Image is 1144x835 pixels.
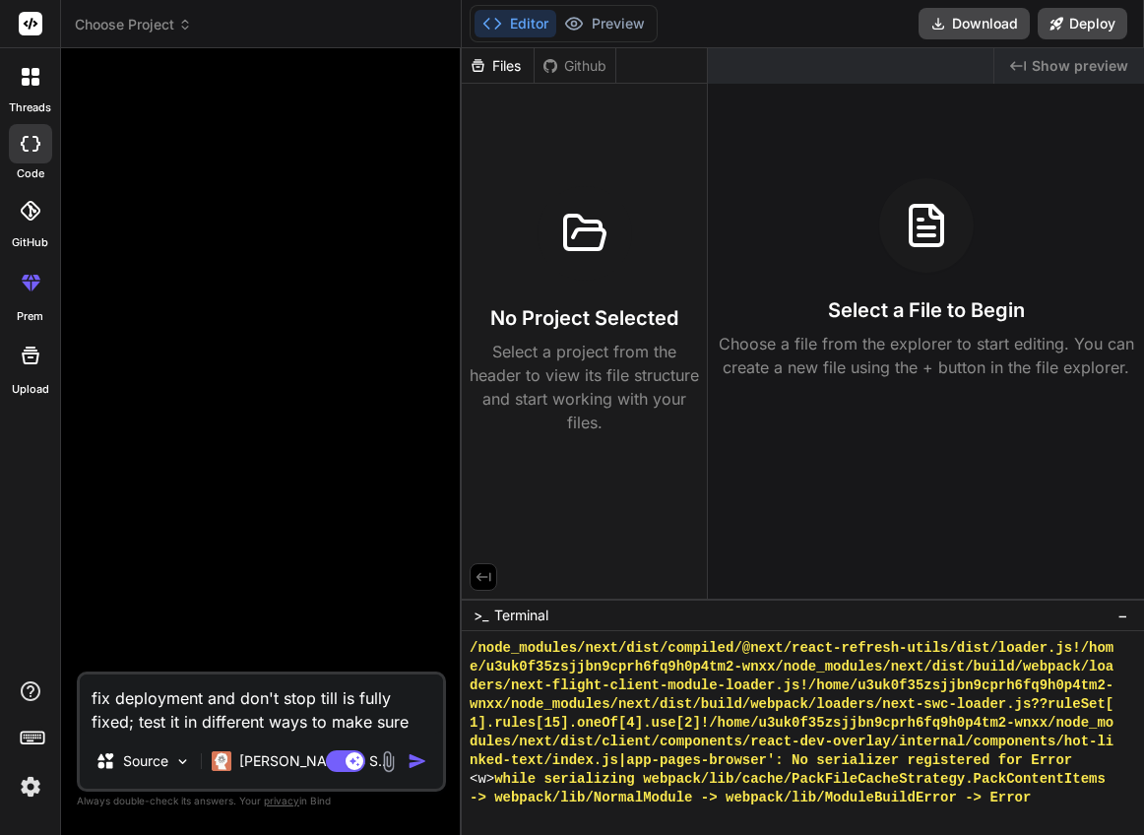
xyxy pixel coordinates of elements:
[408,751,427,771] img: icon
[123,751,168,771] p: Source
[239,751,386,771] p: [PERSON_NAME] 4 S..
[470,340,699,434] p: Select a project from the header to view its file structure and start working with your files.
[75,15,192,34] span: Choose Project
[470,658,1113,676] span: e/u3uk0f35zsjjbn9cprh6fq9h0p4tm2-wnxx/node_modules/next/dist/build/webpack/loa
[77,792,446,810] p: Always double-check its answers. Your in Bind
[470,714,1113,733] span: 1].rules[15].oneOf[4].use[2]!/home/u3uk0f35zsjjbn9cprh6fq9h0p4tm2-wnxx/node_mo
[535,56,615,76] div: Github
[9,99,51,116] label: threads
[828,296,1025,324] h3: Select a File to Begin
[470,733,1113,751] span: dules/next/dist/client/components/react-dev-overlay/internal/components/hot-li
[919,8,1030,39] button: Download
[470,639,1113,658] span: /node_modules/next/dist/compiled/@next/react-refresh-utils/dist/loader.js!/hom
[1117,606,1128,625] span: −
[470,770,494,789] span: <w>
[470,695,1113,714] span: wnxx/node_modules/next/dist/build/webpack/loaders/next-swc-loader.js??ruleSet[
[475,10,556,37] button: Editor
[12,381,49,398] label: Upload
[80,674,443,734] textarea: fix deployment and don't stop till is fully fixed; test it in different ways to make sure
[462,56,534,76] div: Files
[556,10,653,37] button: Preview
[494,606,548,625] span: Terminal
[17,308,43,325] label: prem
[708,332,1144,379] p: Choose a file from the explorer to start editing. You can create a new file using the + button in...
[17,165,44,182] label: code
[470,676,1113,695] span: ders/next-flight-client-module-loader.js!/home/u3uk0f35zsjjbn9cprh6fq9h0p4tm2-
[12,234,48,251] label: GitHub
[494,770,1106,789] span: while serializing webpack/lib/cache/PackFileCacheStrategy.PackContentItems
[1032,56,1128,76] span: Show preview
[14,770,47,803] img: settings
[474,606,488,625] span: >_
[174,753,191,770] img: Pick Models
[212,751,231,771] img: Claude 4 Sonnet
[490,304,678,332] h3: No Project Selected
[264,795,299,806] span: privacy
[1113,600,1132,631] button: −
[470,789,1031,807] span: -> webpack/lib/NormalModule -> webpack/lib/ModuleBuildError -> Error
[470,751,1072,770] span: nked-text/index.js|app-pages-browser': No serializer registered for Error
[1038,8,1127,39] button: Deploy
[377,750,400,773] img: attachment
